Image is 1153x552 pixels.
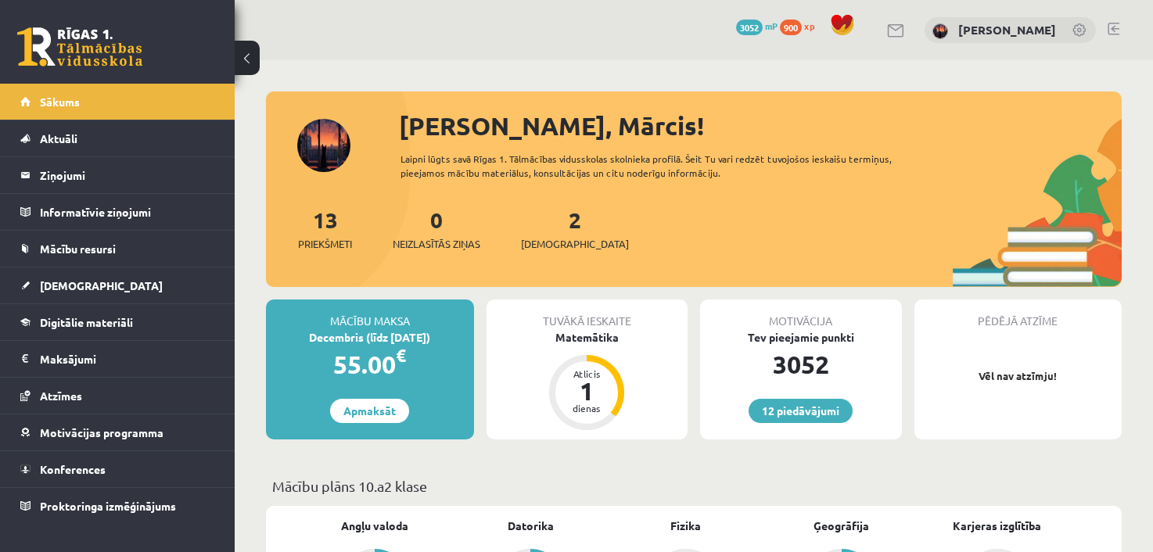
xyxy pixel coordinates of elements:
[670,518,701,534] a: Fizika
[20,341,215,377] a: Maksājumi
[922,368,1115,384] p: Vēl nav atzīmju!
[20,120,215,156] a: Aktuāli
[266,299,474,329] div: Mācību maksa
[700,329,902,346] div: Tev pieejamie punkti
[17,27,142,66] a: Rīgas 1. Tālmācības vidusskola
[804,20,814,32] span: xp
[393,206,480,252] a: 0Neizlasītās ziņas
[20,488,215,524] a: Proktoringa izmēģinājums
[563,369,610,378] div: Atlicis
[932,23,948,39] img: Mārcis Līvens
[40,462,106,476] span: Konferences
[400,152,914,180] div: Laipni lūgts savā Rīgas 1. Tālmācības vidusskolas skolnieka profilā. Šeit Tu vari redzēt tuvojošo...
[20,231,215,267] a: Mācību resursi
[736,20,778,32] a: 3052 mP
[20,378,215,414] a: Atzīmes
[20,267,215,303] a: [DEMOGRAPHIC_DATA]
[487,329,688,346] div: Matemātika
[487,299,688,329] div: Tuvākā ieskaite
[521,206,629,252] a: 2[DEMOGRAPHIC_DATA]
[399,107,1122,145] div: [PERSON_NAME], Mārcis!
[20,414,215,450] a: Motivācijas programma
[393,236,480,252] span: Neizlasītās ziņas
[508,518,554,534] a: Datorika
[487,329,688,432] a: Matemātika Atlicis 1 dienas
[266,346,474,383] div: 55.00
[40,194,215,230] legend: Informatīvie ziņojumi
[780,20,802,35] span: 900
[298,236,352,252] span: Priekšmeti
[563,403,610,413] div: dienas
[40,499,176,513] span: Proktoringa izmēģinājums
[700,299,902,329] div: Motivācija
[40,341,215,377] legend: Maksājumi
[40,95,80,109] span: Sākums
[341,518,408,534] a: Angļu valoda
[780,20,822,32] a: 900 xp
[958,22,1056,38] a: [PERSON_NAME]
[749,399,853,423] a: 12 piedāvājumi
[40,242,116,256] span: Mācību resursi
[914,299,1122,329] div: Pēdējā atzīme
[396,344,406,367] span: €
[40,389,82,403] span: Atzīmes
[521,236,629,252] span: [DEMOGRAPHIC_DATA]
[298,206,352,252] a: 13Priekšmeti
[20,157,215,193] a: Ziņojumi
[330,399,409,423] a: Apmaksāt
[40,278,163,292] span: [DEMOGRAPHIC_DATA]
[20,304,215,340] a: Digitālie materiāli
[700,346,902,383] div: 3052
[40,157,215,193] legend: Ziņojumi
[40,425,163,439] span: Motivācijas programma
[40,315,133,329] span: Digitālie materiāli
[814,518,869,534] a: Ģeogrāfija
[20,451,215,487] a: Konferences
[20,194,215,230] a: Informatīvie ziņojumi
[40,131,77,145] span: Aktuāli
[20,84,215,120] a: Sākums
[736,20,763,35] span: 3052
[563,378,610,403] div: 1
[765,20,778,32] span: mP
[266,329,474,346] div: Decembris (līdz [DATE])
[953,518,1041,534] a: Karjeras izglītība
[272,475,1115,496] p: Mācību plāns 10.a2 klase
